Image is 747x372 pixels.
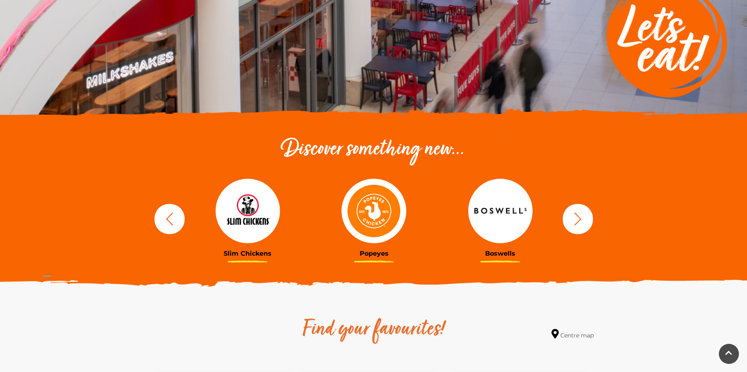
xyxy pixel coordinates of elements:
a: Centre map [552,329,594,340]
h2: Find your favourites! [227,317,521,343]
h2: Discover something new... [150,137,597,163]
h3: Popeyes [317,250,431,257]
a: Boswells [443,179,558,257]
a: Slim Chickens [191,179,305,257]
a: Popeyes [317,179,431,257]
h3: Slim Chickens [191,250,305,257]
h3: Boswells [443,250,558,257]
